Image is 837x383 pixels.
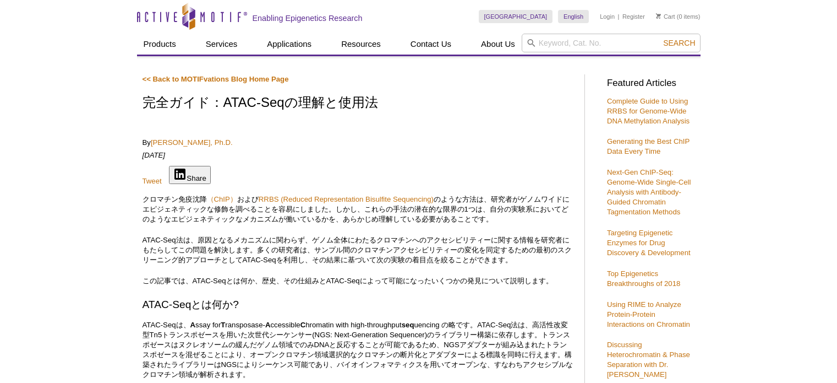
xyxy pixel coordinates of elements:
a: About Us [474,34,522,55]
a: Top Epigenetics Breakthroughs of 2018 [607,269,680,288]
p: この記事では、ATAC-Seqとは何か、歴史、その仕組みとATAC-Seqによって可能になったいくつかの発見について説明します。 [143,276,573,286]
a: Targeting Epigenetic Enzymes for Drug Discovery & Development [607,229,691,257]
em: [DATE] [143,151,166,159]
p: クロマチン免疫沈降 および のような方法は、研究者がゲノムワイドにエピジェネティックな修飾を調べることを容易にしました。しかし、これらの手法の潜在的な限界の1つは、自分の実験系においてどのような... [143,195,573,224]
a: [GEOGRAPHIC_DATA] [479,10,553,23]
p: ATAC-Seqは、 ssay for ransposase- ccessible hromatin with high-throughput uencing の略です。ATAC-Seq法は、高... [143,320,573,380]
input: Keyword, Cat. No. [522,34,701,52]
button: Search [660,38,698,48]
strong: A [190,321,196,329]
p: ATAC-Seq法は、原因となるメカニズムに関わらず、ゲノム全体にわたるクロマチンへのアクセシビリティーに関する情報を研究者にもたらしてこの問題を解決します。多くの研究者は、サンプル間のクロマチ... [143,235,573,265]
img: Your Cart [656,13,661,19]
a: Contact Us [404,34,458,55]
a: Using RIME to Analyze Protein-Protein Interactions on Chromatin [607,300,690,328]
button: Share [169,166,211,184]
a: Complete Guide to Using RRBS for Genome-Wide DNA Methylation Analysis [607,97,690,125]
a: English [558,10,589,23]
a: Applications [260,34,318,55]
span: Search [663,39,695,47]
a: Resources [335,34,387,55]
p: By [143,138,573,148]
a: Cart [656,13,675,20]
a: Next-Gen ChIP-Seq: Genome-Wide Single-Cell Analysis with Antibody-Guided Chromatin Tagmentation M... [607,168,691,216]
a: Products [137,34,183,55]
li: (0 items) [656,10,701,23]
a: RRBS (Reduced Representation Bisulfite Sequencing) [259,195,434,203]
a: Login [600,13,615,20]
strong: seq [402,321,414,329]
li: | [618,10,620,23]
a: Tweet [143,177,162,185]
a: Services [199,34,244,55]
a: Discussing Heterochromatin & Phase Separation with Dr. [PERSON_NAME] [607,341,690,379]
strong: T [221,321,225,329]
h1: 完全ガイド：ATAC-Seqの理解と使用法 [143,95,573,111]
strong: A [265,321,271,329]
a: << Back to MOTIFvations Blog Home Page [143,75,289,83]
strong: C [300,321,306,329]
a: [PERSON_NAME], Ph.D. [151,138,233,147]
h2: Enabling Epigenetics Research [253,13,363,23]
h2: ATAC-Seqとは何か? [143,297,573,312]
h3: Featured Articles [607,79,695,88]
a: Generating the Best ChIP Data Every Time [607,137,690,155]
a: （ChIP） [207,195,237,203]
a: Register [622,13,645,20]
